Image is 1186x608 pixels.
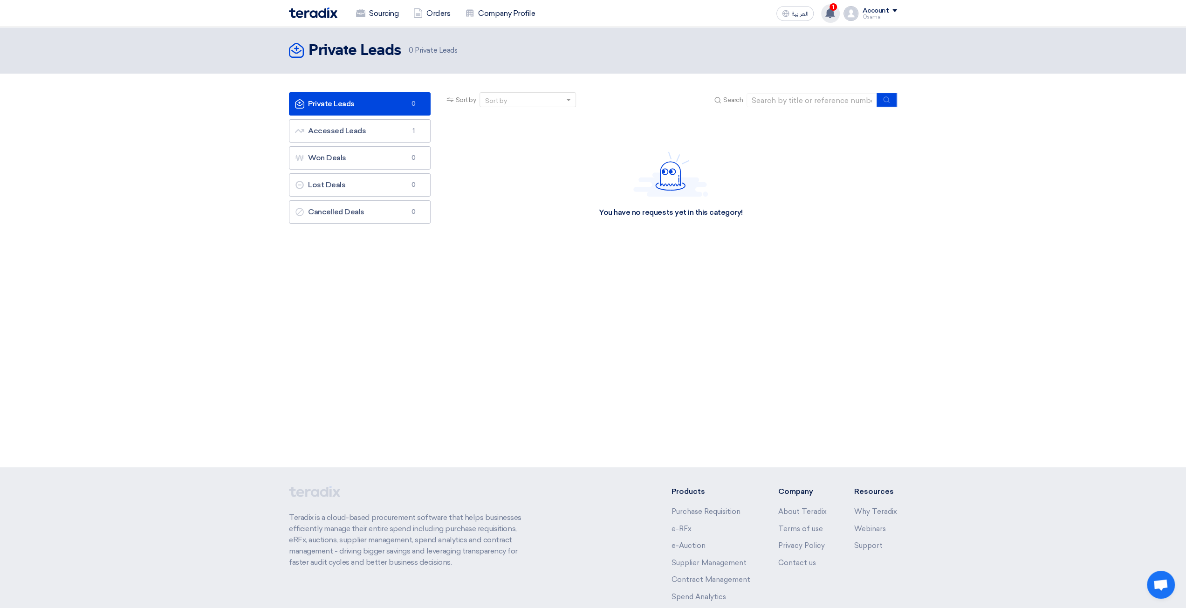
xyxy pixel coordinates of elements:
[778,507,826,516] a: About Teradix
[408,126,419,136] span: 1
[778,486,826,497] li: Company
[672,525,692,533] a: e-RFx
[747,93,877,107] input: Search by title or reference number
[349,3,406,24] a: Sourcing
[289,173,431,197] a: Lost Deals0
[289,92,431,116] a: Private Leads0
[791,11,808,17] span: العربية
[778,541,824,550] a: Privacy Policy
[672,559,747,567] a: Supplier Management
[289,200,431,224] a: Cancelled Deals0
[854,525,886,533] a: Webinars
[289,7,337,18] img: Teradix logo
[672,486,750,497] li: Products
[406,3,458,24] a: Orders
[485,96,507,106] div: Sort by
[862,7,889,15] div: Account
[599,208,743,218] div: You have no requests yet in this category!
[289,512,532,568] p: Teradix is a cloud-based procurement software that helps businesses efficiently manage their enti...
[672,507,740,516] a: Purchase Requisition
[409,45,457,56] span: Private Leads
[408,180,419,190] span: 0
[854,507,897,516] a: Why Teradix
[458,3,542,24] a: Company Profile
[672,575,750,584] a: Contract Management
[289,146,431,170] a: Won Deals0
[830,3,837,11] span: 1
[672,593,726,601] a: Spend Analytics
[778,525,823,533] a: Terms of use
[723,95,743,105] span: Search
[408,153,419,163] span: 0
[854,541,883,550] a: Support
[633,151,708,197] img: Hello
[308,41,401,60] h2: Private Leads
[776,6,814,21] button: العربية
[672,541,706,550] a: e-Auction
[862,14,897,20] div: Osama
[843,6,858,21] img: profile_test.png
[289,119,431,143] a: Accessed Leads1
[408,99,419,109] span: 0
[854,486,897,497] li: Resources
[409,46,413,55] span: 0
[778,559,816,567] a: Contact us
[1147,571,1175,599] div: Open chat
[456,95,476,105] span: Sort by
[408,207,419,217] span: 0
